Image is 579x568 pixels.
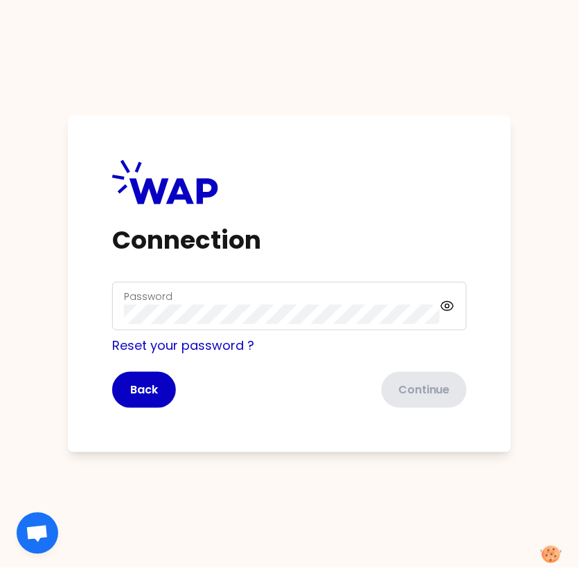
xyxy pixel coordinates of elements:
[112,227,467,254] h1: Connection
[112,337,254,354] a: Reset your password ?
[17,513,58,554] a: Ouvrir le chat
[124,290,172,303] label: Password
[382,372,467,408] button: Continue
[112,372,176,408] button: Back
